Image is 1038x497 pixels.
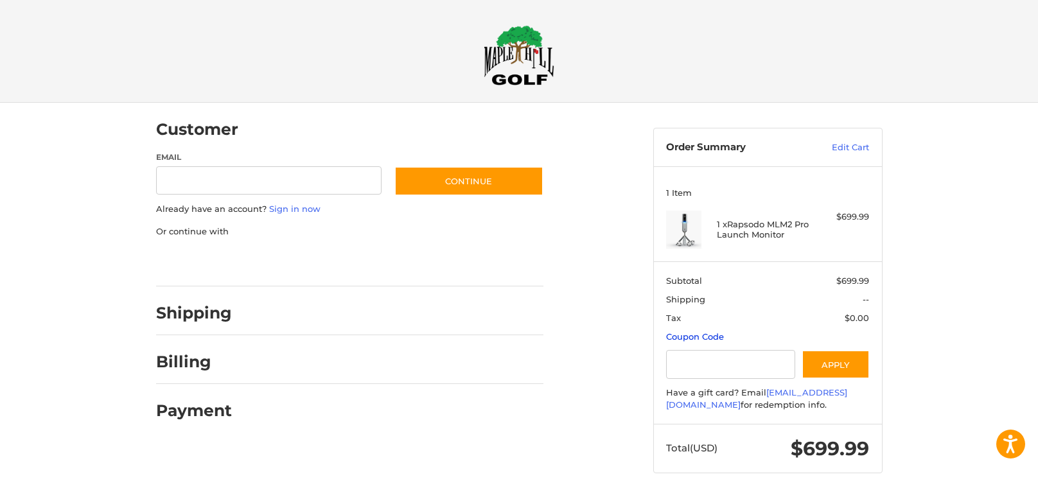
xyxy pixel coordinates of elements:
span: Total (USD) [666,442,717,454]
button: Apply [802,350,870,379]
p: Already have an account? [156,203,543,216]
span: Tax [666,313,681,323]
div: $699.99 [818,211,869,223]
iframe: PayPal-paylater [261,250,357,274]
h2: Payment [156,401,232,421]
a: Coupon Code [666,331,724,342]
h2: Customer [156,119,238,139]
span: -- [863,294,869,304]
h2: Billing [156,352,231,372]
span: $699.99 [836,275,869,286]
h4: 1 x Rapsodo MLM2 Pro Launch Monitor [717,219,815,240]
iframe: PayPal-venmo [369,250,466,274]
img: Maple Hill Golf [484,25,554,85]
p: Or continue with [156,225,543,238]
a: Sign in now [269,204,321,214]
h2: Shipping [156,303,232,323]
input: Gift Certificate or Coupon Code [666,350,795,379]
span: Subtotal [666,275,702,286]
a: Edit Cart [804,141,869,154]
label: Email [156,152,382,163]
button: Continue [394,166,543,196]
div: Have a gift card? Email for redemption info. [666,387,869,412]
h3: 1 Item [666,187,869,198]
span: $699.99 [791,437,869,460]
h3: Order Summary [666,141,804,154]
iframe: PayPal-paypal [152,250,248,274]
span: $0.00 [845,313,869,323]
span: Shipping [666,294,705,304]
